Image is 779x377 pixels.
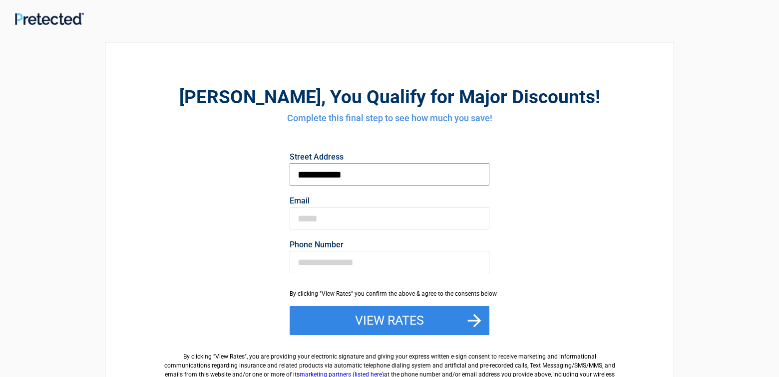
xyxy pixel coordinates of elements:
[290,197,489,205] label: Email
[290,153,489,161] label: Street Address
[290,241,489,249] label: Phone Number
[179,86,321,108] span: [PERSON_NAME]
[160,85,619,109] h2: , You Qualify for Major Discounts!
[290,306,489,335] button: View Rates
[15,12,84,25] img: Main Logo
[160,112,619,125] h4: Complete this final step to see how much you save!
[290,289,489,298] div: By clicking "View Rates" you confirm the above & agree to the consents below
[215,353,245,360] span: View Rates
